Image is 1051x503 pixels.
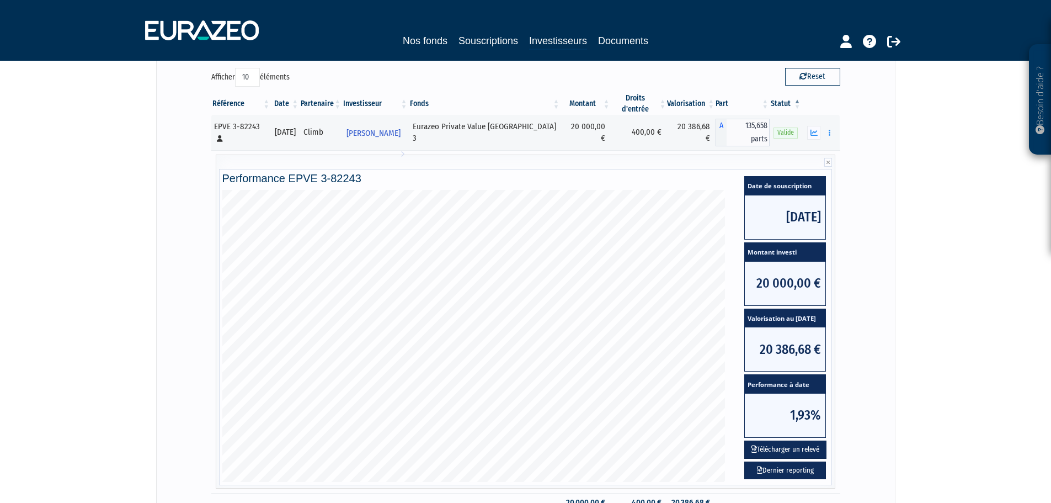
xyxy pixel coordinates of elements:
span: Valorisation au [DATE] [745,309,825,328]
button: Reset [785,68,840,86]
div: [DATE] [275,126,296,138]
img: 1732889491-logotype_eurazeo_blanc_rvb.png [145,20,259,40]
i: [Français] Personne physique [217,135,223,142]
label: Afficher éléments [211,68,290,87]
span: 20 000,00 € [745,262,825,305]
span: 20 386,68 € [745,327,825,371]
th: Droits d'entrée: activer pour trier la colonne par ordre croissant [611,93,667,115]
i: Voir l'investisseur [401,144,404,164]
span: Valide [773,128,798,138]
span: A [716,119,727,146]
th: Part: activer pour trier la colonne par ordre croissant [716,93,770,115]
a: Souscriptions [458,33,518,49]
div: A - Eurazeo Private Value Europe 3 [716,119,770,146]
span: 1,93% [745,394,825,437]
th: Partenaire: activer pour trier la colonne par ordre croissant [300,93,342,115]
th: Montant: activer pour trier la colonne par ordre croissant [561,93,611,115]
a: Documents [598,33,648,49]
div: Eurazeo Private Value [GEOGRAPHIC_DATA] 3 [413,121,557,145]
span: [DATE] [745,195,825,239]
td: Climb [300,115,342,150]
th: Valorisation: activer pour trier la colonne par ordre croissant [667,93,716,115]
span: Date de souscription [745,177,825,195]
a: Investisseurs [529,33,587,50]
span: Montant investi [745,243,825,262]
a: Dernier reporting [744,462,826,480]
th: Investisseur: activer pour trier la colonne par ordre croissant [342,93,408,115]
th: Statut : activer pour trier la colonne par ordre d&eacute;croissant [770,93,802,115]
div: EPVE 3-82243 [214,121,268,145]
h4: Performance EPVE 3-82243 [222,172,829,184]
select: Afficheréléments [235,68,260,87]
span: Performance à date [745,375,825,394]
span: [PERSON_NAME] [346,123,401,144]
span: 135,658 parts [727,119,770,146]
td: 20 000,00 € [561,115,611,150]
th: Fonds: activer pour trier la colonne par ordre croissant [409,93,561,115]
td: 20 386,68 € [667,115,716,150]
a: Nos fonds [403,33,447,49]
td: 400,00 € [611,115,667,150]
th: Référence : activer pour trier la colonne par ordre croissant [211,93,271,115]
p: Besoin d'aide ? [1034,50,1047,150]
th: Date: activer pour trier la colonne par ordre croissant [271,93,300,115]
a: [PERSON_NAME] [342,121,408,144]
button: Télécharger un relevé [744,441,826,459]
